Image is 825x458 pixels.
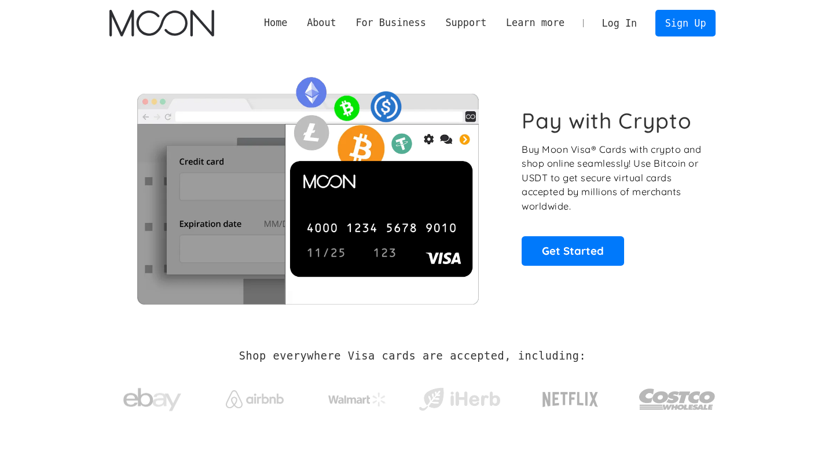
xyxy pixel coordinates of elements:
[346,16,436,30] div: For Business
[109,370,196,424] a: ebay
[109,69,506,304] img: Moon Cards let you spend your crypto anywhere Visa is accepted.
[522,236,624,265] a: Get Started
[416,384,503,415] img: iHerb
[592,10,647,36] a: Log In
[355,16,426,30] div: For Business
[655,10,716,36] a: Sign Up
[639,366,716,427] a: Costco
[496,16,574,30] div: Learn more
[109,10,214,36] a: home
[239,350,586,362] h2: Shop everywhere Visa cards are accepted, including:
[639,378,716,421] img: Costco
[506,16,564,30] div: Learn more
[436,16,496,30] div: Support
[226,390,284,408] img: Airbnb
[123,382,181,418] img: ebay
[522,142,703,214] p: Buy Moon Visa® Cards with crypto and shop online seamlessly! Use Bitcoin or USDT to get secure vi...
[211,379,298,414] a: Airbnb
[109,10,214,36] img: Moon Logo
[254,16,297,30] a: Home
[314,381,400,412] a: Walmart
[445,16,486,30] div: Support
[297,16,346,30] div: About
[522,108,692,134] h1: Pay with Crypto
[416,373,503,420] a: iHerb
[307,16,336,30] div: About
[519,373,622,420] a: Netflix
[541,385,599,414] img: Netflix
[328,393,386,406] img: Walmart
